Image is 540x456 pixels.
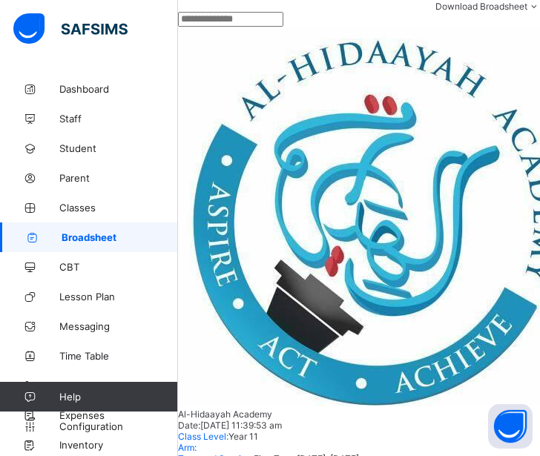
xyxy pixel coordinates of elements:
span: CBT [59,261,178,273]
span: Staff [59,113,178,125]
span: Help [59,391,177,403]
span: Lesson Plan [59,291,178,303]
span: Date: [178,420,200,431]
span: Year 11 [228,431,258,442]
img: safsims [13,13,128,44]
span: Inventory [59,439,178,451]
span: [DATE] 11:39:53 am [200,420,282,431]
span: Assessment Format [59,380,178,391]
span: Configuration [59,420,177,432]
span: Classes [59,202,178,214]
span: Student [59,142,178,154]
span: Broadsheet [62,231,178,243]
button: Open asap [488,404,533,449]
span: Parent [59,172,178,184]
span: Download Broadsheet [435,1,527,12]
span: Time Table [59,350,178,362]
span: Dashboard [59,83,178,95]
span: Class Level: [178,431,228,442]
span: Messaging [59,320,178,332]
span: Al-Hidaayah Academy [178,409,272,420]
span: Arm: [178,442,197,453]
